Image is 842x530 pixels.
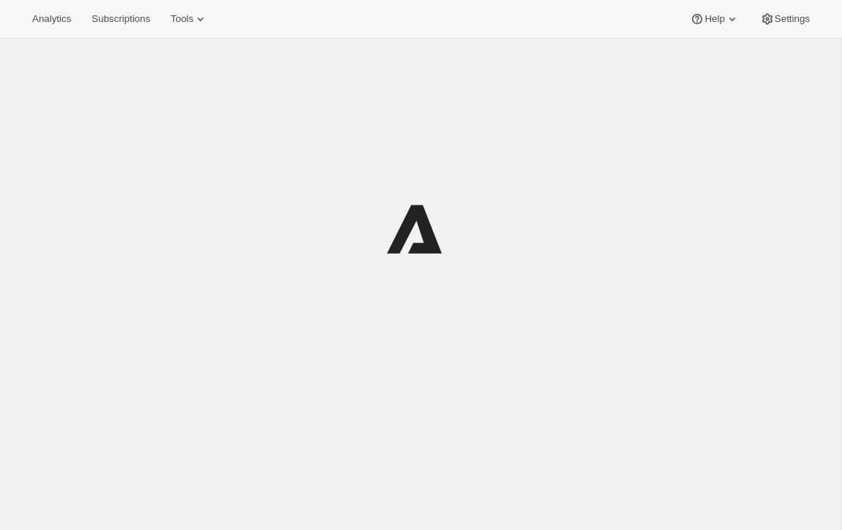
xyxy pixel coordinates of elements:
span: Help [704,13,724,25]
button: Analytics [23,9,80,29]
span: Tools [170,13,193,25]
button: Help [681,9,748,29]
button: Tools [162,9,217,29]
span: Analytics [32,13,71,25]
button: Subscriptions [83,9,159,29]
span: Settings [775,13,810,25]
span: Subscriptions [91,13,150,25]
button: Settings [751,9,819,29]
